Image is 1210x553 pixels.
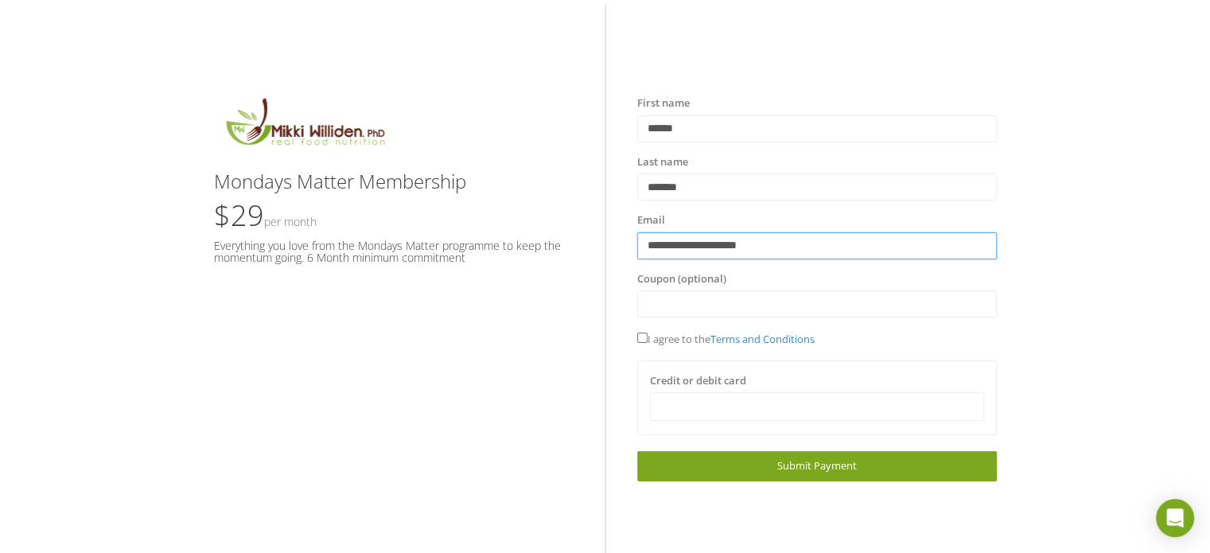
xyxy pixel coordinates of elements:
[637,271,726,287] label: Coupon (optional)
[710,332,815,346] a: Terms and Conditions
[637,95,690,111] label: First name
[777,458,857,473] span: Submit Payment
[264,214,317,229] small: Per Month
[637,212,665,228] label: Email
[214,95,395,155] img: MikkiLogoMain.png
[637,154,688,170] label: Last name
[1156,499,1194,537] div: Open Intercom Messenger
[637,332,815,346] span: I agree to the
[214,240,574,264] h5: Everything you love from the Mondays Matter programme to keep the momentum going. 6 Month minimum...
[637,451,997,481] a: Submit Payment
[214,171,574,192] h3: Mondays Matter Membership
[214,196,317,235] span: $29
[660,400,974,414] iframe: Secure card payment input frame
[650,373,746,389] label: Credit or debit card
